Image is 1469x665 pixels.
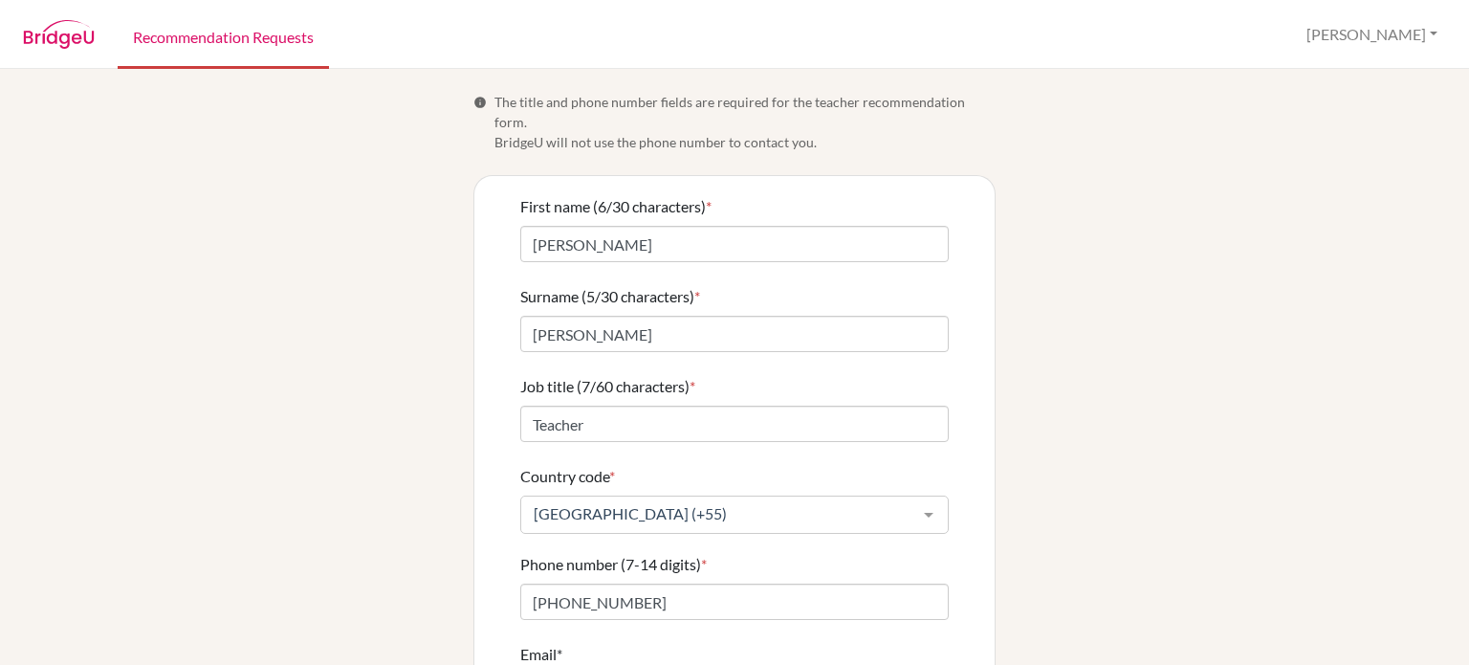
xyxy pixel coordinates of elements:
label: Phone number (7-14 digits) [520,553,707,576]
label: Surname (5/30 characters) [520,285,700,308]
span: Info [473,96,487,109]
label: Country code [520,465,615,488]
label: First name (6/30 characters) [520,195,712,218]
input: Enter your job title [520,406,949,442]
a: Recommendation Requests [118,3,329,69]
button: [PERSON_NAME] [1298,16,1446,53]
input: Enter your number [520,584,949,620]
label: Job title (7/60 characters) [520,375,695,398]
span: [GEOGRAPHIC_DATA] (+55) [529,504,910,523]
img: BridgeU logo [23,20,95,49]
input: Enter your surname [520,316,949,352]
input: Enter your first name [520,226,949,262]
span: The title and phone number fields are required for the teacher recommendation form. BridgeU will ... [494,92,996,152]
